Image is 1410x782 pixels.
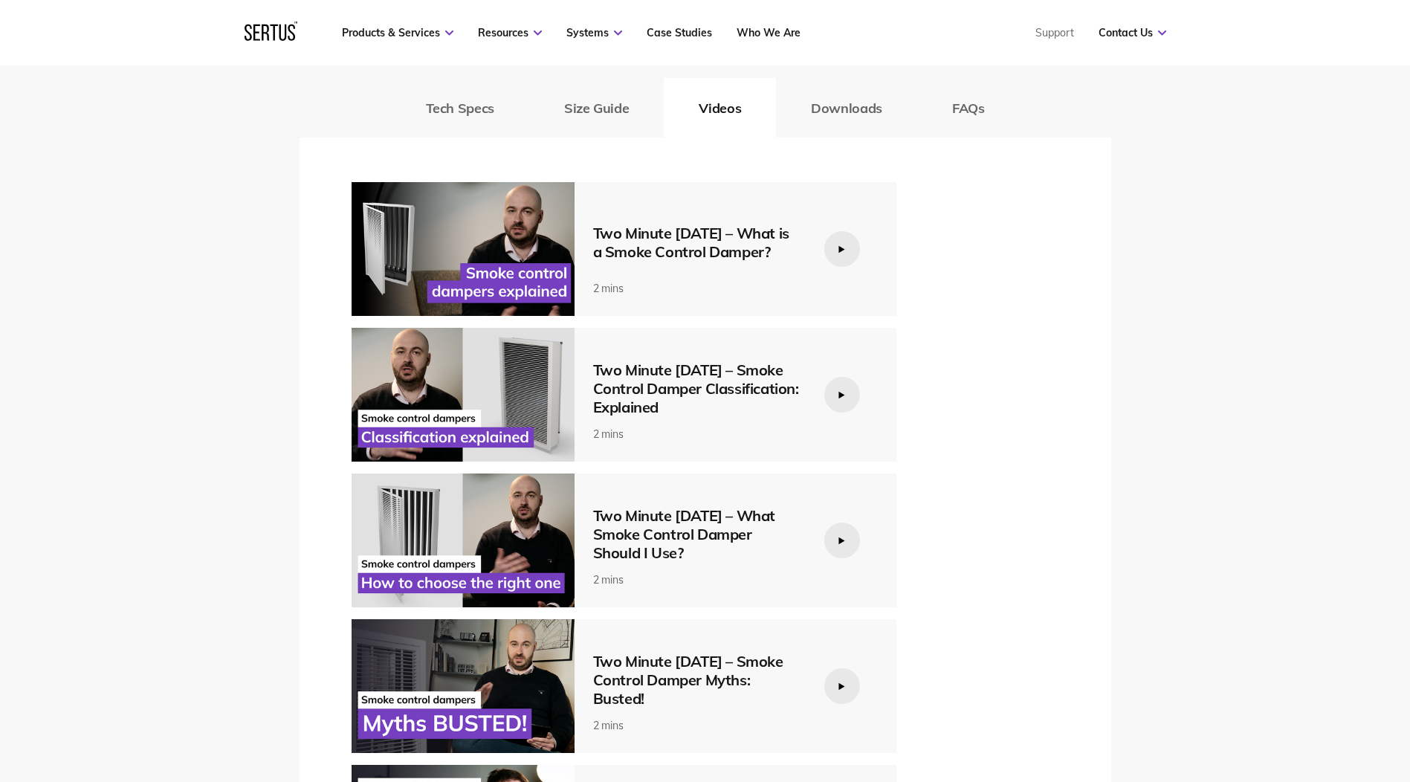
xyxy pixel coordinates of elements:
[917,78,1020,138] button: FAQs
[593,282,801,295] div: 2 mins
[1099,26,1166,39] a: Contact Us
[478,26,542,39] a: Resources
[776,78,917,138] button: Downloads
[593,652,801,708] div: Two Minute [DATE] – Smoke Control Damper Myths: Busted!
[737,26,801,39] a: Who We Are
[593,719,801,732] div: 2 mins
[391,78,529,138] button: Tech Specs
[647,26,712,39] a: Case Studies
[593,506,801,562] div: Two Minute [DATE] – What Smoke Control Damper Should I Use?
[529,78,664,138] button: Size Guide
[593,361,801,416] div: Two Minute [DATE] – Smoke Control Damper Classification: Explained
[593,224,801,261] div: Two Minute [DATE] – What is a Smoke Control Damper?
[342,26,453,39] a: Products & Services
[566,26,622,39] a: Systems
[1336,711,1410,782] iframe: Chat Widget
[593,573,801,586] div: 2 mins
[593,427,801,441] div: 2 mins
[1035,26,1074,39] a: Support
